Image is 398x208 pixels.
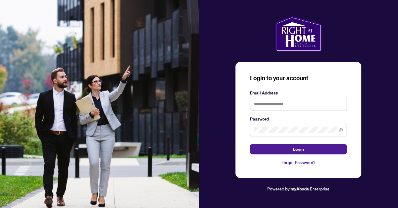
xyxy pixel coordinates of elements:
[310,186,330,191] span: Enterprise
[339,128,343,132] span: eye-invisible
[250,116,347,122] label: Password
[275,16,322,52] img: ma-logo
[250,159,347,166] a: Forgot Password?
[250,74,347,82] h3: Login to your account
[250,90,347,96] label: Email Address
[293,144,304,154] span: Login
[250,144,347,154] button: Login
[291,186,309,192] a: myAbode
[267,186,290,191] span: Powered by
